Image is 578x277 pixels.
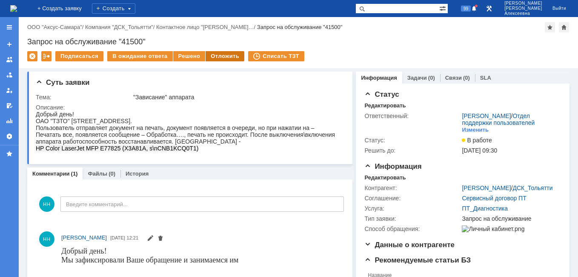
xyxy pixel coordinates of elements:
span: Расширенный поиск [439,4,448,12]
div: Изменить [462,127,489,133]
div: / [462,185,552,191]
a: История [126,170,149,177]
a: ДСК_Тольятти [512,185,552,191]
a: Заявки в моей ответственности [3,68,16,82]
div: / [462,113,557,126]
div: (1) [71,170,78,177]
span: Данные о контрагенте [364,241,455,249]
a: Мои заявки [3,84,16,97]
div: / [85,24,156,30]
a: ООО "Аксус-Самара" [27,24,82,30]
div: "Зависание" аппарата [133,94,341,101]
a: Файлы [88,170,107,177]
a: ПТ_Диагностика [462,205,508,212]
span: [PERSON_NAME] [504,1,542,6]
a: [PERSON_NAME] [462,113,511,119]
a: [EMAIL_ADDRESS][DOMAIN_NAME] [24,51,156,58]
a: Отчеты [3,114,16,128]
div: Статус: [364,137,460,144]
span: [DATE] [110,235,125,240]
a: Перейти в интерфейс администратора [484,3,494,14]
a: Создать заявку [3,38,16,51]
div: Запрос на обслуживание "41500" [27,38,569,46]
a: Контактное лицо "[PERSON_NAME]… [156,24,254,30]
div: Тема: [36,94,132,101]
a: Связи [445,75,462,81]
div: Соглашение: [364,195,460,202]
div: Запрос на обслуживание "41500" [257,24,343,30]
strong: [EMAIL_ADDRESS][DOMAIN_NAME] [24,49,156,58]
a: Мои согласования [3,99,16,113]
span: [DATE] 09:30 [462,147,497,154]
span: НН [39,196,54,212]
span: Рекомендуемые статьи БЗ [364,256,471,264]
span: 12:21 [127,235,139,240]
a: Информация [361,75,397,81]
div: Ответственный: [364,113,460,119]
div: Контрагент: [364,185,460,191]
span: Статус [364,90,399,98]
span: Алексеевна [504,11,542,16]
span: 99 [461,6,471,12]
div: / [156,24,257,30]
div: Решить до: [364,147,460,154]
a: Комментарии [32,170,70,177]
a: Настройки [3,130,16,143]
div: (0) [109,170,115,177]
span: Удалить [157,236,164,242]
div: Работа с массовостью [41,51,52,61]
div: Тип заявки: [364,215,460,222]
a: Заявки на командах [3,53,16,66]
span: CNB1KCQ0T1) [122,34,163,41]
div: Добавить в избранное [545,22,555,32]
span: [PERSON_NAME] [504,6,542,11]
span: [PERSON_NAME] [61,234,107,241]
div: Сделать домашней страницей [559,22,569,32]
div: Создать [92,3,135,14]
a: Задачи [407,75,427,81]
div: (0) [428,75,435,81]
span: В работе [462,137,492,144]
a: Отдел поддержки пользователей [462,113,535,126]
a: Компания "ДСК_Тольятти" [85,24,153,30]
div: Услуга: [364,205,460,212]
span: Суть заявки [36,78,89,87]
span: Информация [364,162,421,170]
img: logo [10,5,17,12]
span: X3A81A, s\n [89,34,163,41]
div: Редактировать [364,174,406,181]
div: Запрос на обслуживание [462,215,557,222]
div: / [27,24,85,30]
div: Способ обращения: [364,225,460,232]
div: Удалить [27,51,37,61]
div: Описание: [36,104,343,111]
span: Редактировать [147,236,154,242]
div: (0) [463,75,470,81]
a: [PERSON_NAME] [462,185,511,191]
a: Сервисный договор ПТ [462,195,526,202]
a: [PERSON_NAME] [61,234,107,242]
a: SLA [480,75,491,81]
img: Личный кабинет.png [462,225,524,232]
div: Редактировать [364,102,406,109]
a: Перейти на домашнюю страницу [10,5,17,12]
